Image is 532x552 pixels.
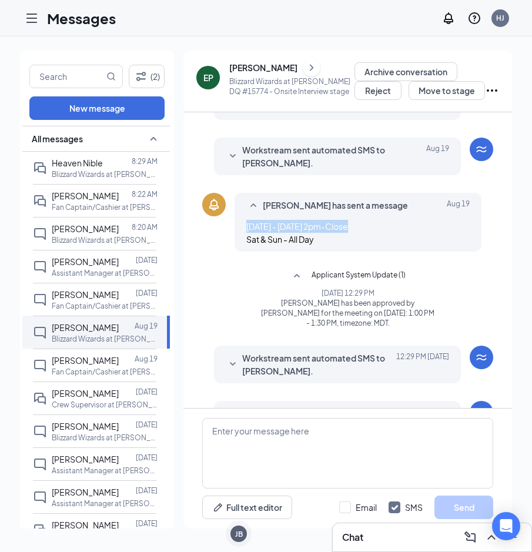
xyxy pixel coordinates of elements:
span: [DATE] - [DATE] 2pm-Close Sat & Sun - All Day [246,221,348,245]
svg: Ellipses [485,83,499,98]
p: 8:29 AM [132,156,158,166]
svg: ChatInactive [33,457,47,471]
svg: WorkstreamLogo [474,142,488,156]
p: Blizzard Wizards at [PERSON_NAME] DQ #15774 [52,334,158,344]
svg: Bell [207,198,221,212]
div: Open Intercom Messenger [492,512,520,540]
span: [PERSON_NAME] [52,289,119,300]
p: Assistant Manager at [PERSON_NAME] DQ #15774 [52,499,158,508]
span: Aug 19 [447,199,470,213]
span: Aug 19 [426,143,449,169]
svg: DoubleChat [33,523,47,537]
span: [PERSON_NAME] [52,421,119,431]
svg: SmallChevronUp [246,199,260,213]
div: JB [235,529,243,539]
span: Workstream sent automated SMS to [PERSON_NAME]. [242,143,396,169]
span: Applicant System Update (1) [312,269,406,283]
p: Fan Captain/Cashier at [PERSON_NAME] DQ #15774 [52,367,158,377]
p: Blizzard Wizards at [PERSON_NAME] DQ #15774 [52,169,158,179]
span: [PERSON_NAME] [52,355,119,366]
span: Workstream sent automated SMS to [PERSON_NAME]. [242,352,396,377]
svg: ChevronUp [484,530,498,544]
svg: SmallChevronUp [290,269,304,283]
h3: Chat [342,531,363,544]
span: [PERSON_NAME] has sent a message [263,199,408,213]
svg: DoubleChat [33,194,47,208]
p: [DATE] [136,486,158,496]
svg: ComposeMessage [463,530,477,544]
span: [PERSON_NAME] [52,190,119,201]
svg: Pen [212,501,224,513]
p: [DATE] [136,387,158,397]
span: [PERSON_NAME] [52,454,119,464]
svg: QuestionInfo [467,11,481,25]
svg: Notifications [441,11,456,25]
span: All messages [32,133,83,145]
span: [PERSON_NAME] [52,322,119,333]
span: [DATE] 12:29 PM [260,288,435,298]
p: 8:22 AM [132,189,158,199]
svg: ChevronRight [306,61,317,75]
button: SmallChevronUpApplicant System Update (1) [290,269,406,283]
span: [PERSON_NAME] [52,256,119,267]
p: Aug 19 [135,321,158,331]
p: Blizzard Wizards at [PERSON_NAME] DQ #15774 - Onsite Interview stage [229,76,354,96]
button: ComposeMessage [461,528,480,547]
span: [DATE] 12:29 PM [396,407,449,433]
p: Blizzard Wizards at [PERSON_NAME] DQ #15774 [52,235,158,245]
p: [DATE] [136,255,158,265]
svg: ChatInactive [33,359,47,373]
p: Crew Supervisor at [PERSON_NAME] DQ #15774 [52,400,158,410]
span: [PERSON_NAME] [52,223,119,234]
p: Assistant Manager at [PERSON_NAME] DQ #15774 [52,466,158,476]
p: Aug 19 [135,354,158,364]
button: Full text editorPen [202,496,292,519]
button: Archive conversation [354,62,457,81]
p: Fan Captain/Cashier at [PERSON_NAME] DQ #15774 [52,202,158,212]
div: HJ [496,13,504,23]
svg: WorkstreamLogo [474,350,488,364]
div: [PERSON_NAME] [229,62,297,73]
p: Fan Captain/Cashier at [PERSON_NAME] DQ #15774 [52,301,158,311]
p: 8:20 AM [132,222,158,232]
button: Move to stage [409,81,485,100]
span: [PERSON_NAME] [52,487,119,497]
svg: ChatInactive [33,260,47,274]
span: [PERSON_NAME] has been approved by [PERSON_NAME] for the meeting on [DATE]: 1:00 PM - 1:30 PM, ti... [260,298,435,328]
svg: SmallChevronDown [226,149,240,163]
svg: ChatInactive [33,490,47,504]
span: [DATE] 12:29 PM [396,352,449,377]
svg: SmallChevronUp [146,132,160,146]
svg: ChatInactive [33,424,47,439]
button: Reject [354,81,401,100]
svg: ChatInactive [33,293,47,307]
p: Assistant Manager at [PERSON_NAME] DQ #15774 [52,268,158,278]
p: [DATE] [136,453,158,463]
button: ChevronRight [303,59,320,76]
h1: Messages [47,8,116,28]
svg: ChatInactive [33,227,47,241]
button: Filter (2) [129,65,165,88]
p: [DATE] [136,420,158,430]
button: ChevronUp [482,528,501,547]
span: [PERSON_NAME] [52,388,119,399]
svg: Hamburger [25,11,39,25]
div: EP [203,72,213,83]
p: Blizzard Wizards at [PERSON_NAME] DQ #15774 [52,433,158,443]
button: Send [434,496,493,519]
p: [DATE] [136,518,158,528]
input: Search [30,65,104,88]
svg: DoubleChat [33,392,47,406]
svg: DoubleChat [33,161,47,175]
svg: SmallChevronDown [226,357,240,372]
svg: MagnifyingGlass [106,72,116,81]
button: New message [29,96,165,120]
span: [PERSON_NAME] [52,520,119,530]
p: [DATE] [136,288,158,298]
span: Workstream sent automated email to [PERSON_NAME]. [242,407,396,433]
span: Heaven Nible [52,158,103,168]
svg: ChatInactive [33,326,47,340]
svg: Filter [134,69,148,83]
svg: WorkstreamLogo [474,406,488,420]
